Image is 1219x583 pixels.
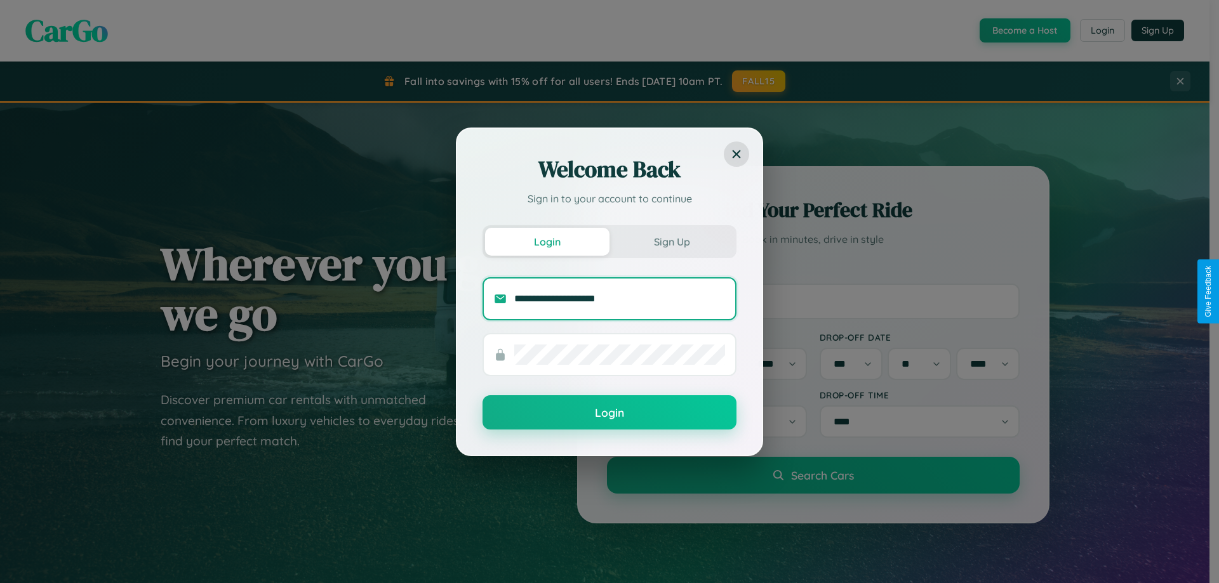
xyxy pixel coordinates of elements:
[483,395,736,429] button: Login
[609,228,734,256] button: Sign Up
[1204,266,1213,317] div: Give Feedback
[483,191,736,206] p: Sign in to your account to continue
[485,228,609,256] button: Login
[483,154,736,185] h2: Welcome Back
